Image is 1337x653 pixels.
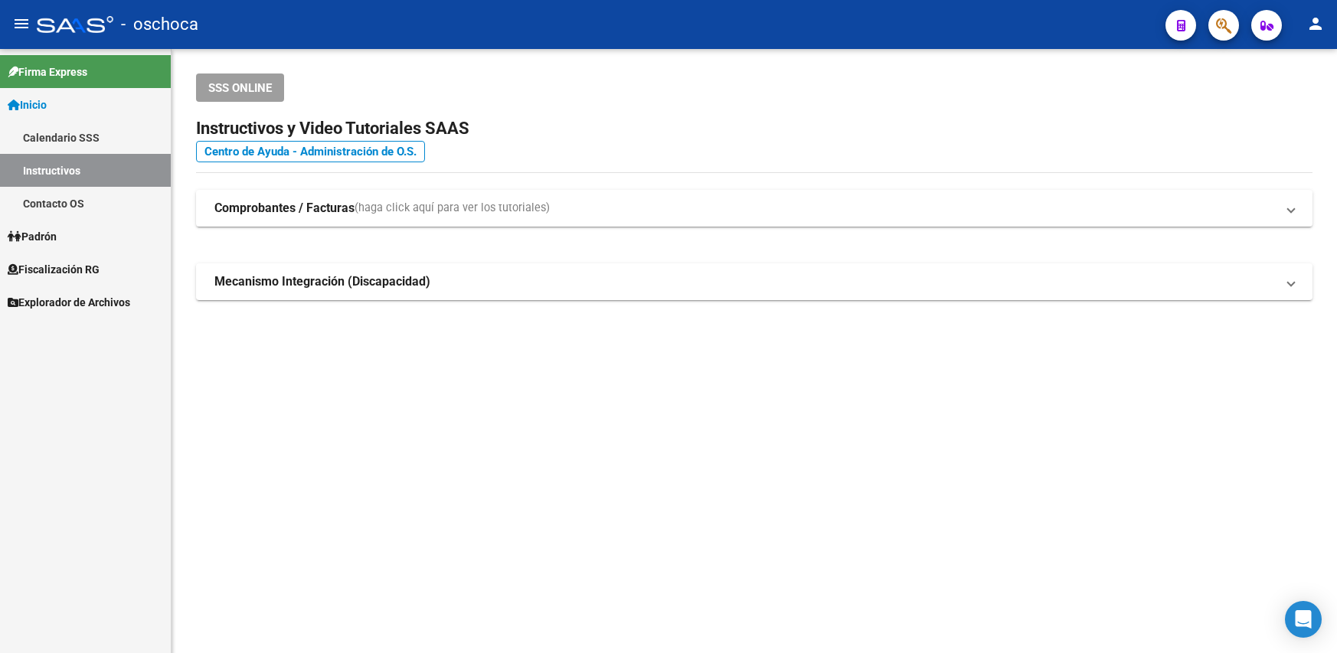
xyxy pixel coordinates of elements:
span: Padrón [8,228,57,245]
h2: Instructivos y Video Tutoriales SAAS [196,114,1312,143]
span: Explorador de Archivos [8,294,130,311]
button: SSS ONLINE [196,73,284,102]
span: SSS ONLINE [208,81,272,95]
span: - oschoca [121,8,198,41]
mat-expansion-panel-header: Comprobantes / Facturas(haga click aquí para ver los tutoriales) [196,190,1312,227]
span: Fiscalización RG [8,261,100,278]
a: Centro de Ayuda - Administración de O.S. [196,141,425,162]
mat-icon: menu [12,15,31,33]
span: Inicio [8,96,47,113]
div: Open Intercom Messenger [1285,601,1322,638]
span: Firma Express [8,64,87,80]
span: (haga click aquí para ver los tutoriales) [355,200,550,217]
mat-expansion-panel-header: Mecanismo Integración (Discapacidad) [196,263,1312,300]
strong: Mecanismo Integración (Discapacidad) [214,273,430,290]
mat-icon: person [1306,15,1325,33]
strong: Comprobantes / Facturas [214,200,355,217]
